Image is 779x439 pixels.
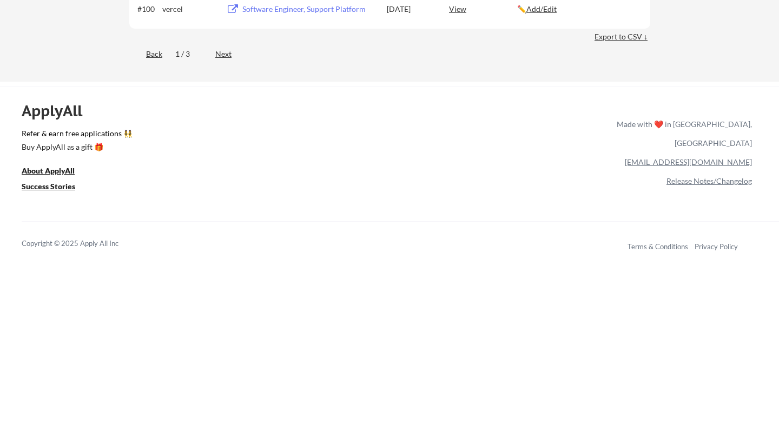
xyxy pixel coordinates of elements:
[517,4,641,15] div: ✏️
[595,31,650,42] div: Export to CSV ↓
[215,49,244,59] div: Next
[129,49,162,59] div: Back
[22,165,90,178] a: About ApplyAll
[242,4,377,15] div: Software Engineer, Support Platform
[22,102,95,120] div: ApplyAll
[625,157,752,167] a: [EMAIL_ADDRESS][DOMAIN_NAME]
[175,49,202,59] div: 1 / 3
[666,176,752,185] a: Release Notes/Changelog
[22,130,391,141] a: Refer & earn free applications 👯‍♀️
[22,238,146,249] div: Copyright © 2025 Apply All Inc
[526,4,557,14] u: Add/Edit
[628,242,688,251] a: Terms & Conditions
[137,4,159,15] div: #100
[22,141,130,155] a: Buy ApplyAll as a gift 🎁
[22,182,75,191] u: Success Stories
[22,181,90,194] a: Success Stories
[22,143,130,151] div: Buy ApplyAll as a gift 🎁
[612,115,752,152] div: Made with ❤️ in [GEOGRAPHIC_DATA], [GEOGRAPHIC_DATA]
[22,166,75,175] u: About ApplyAll
[387,4,434,15] div: [DATE]
[695,242,738,251] a: Privacy Policy
[162,4,216,15] div: vercel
